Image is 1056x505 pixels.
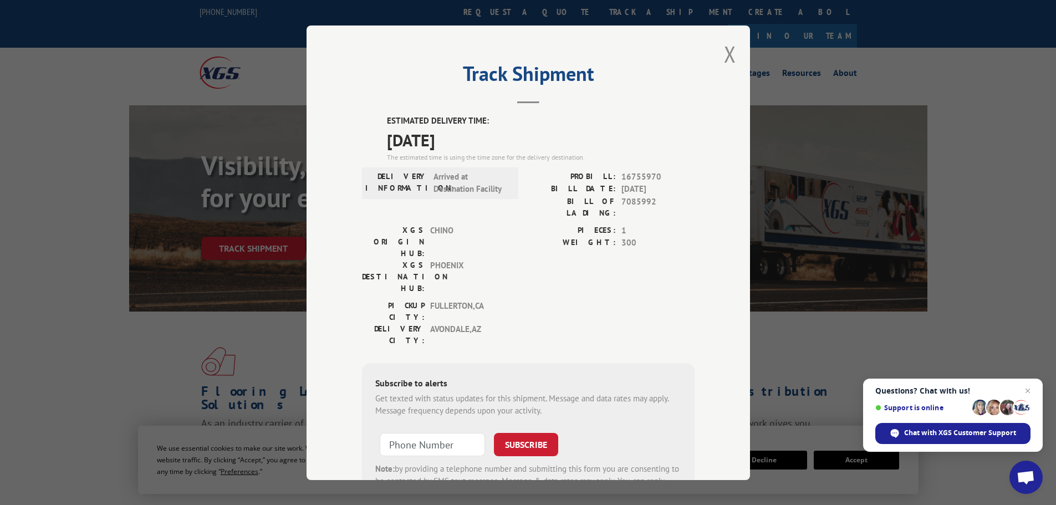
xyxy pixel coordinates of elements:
label: PIECES: [528,224,616,237]
strong: Note: [375,463,395,473]
span: Support is online [875,404,968,412]
div: by providing a telephone number and submitting this form you are consenting to be contacted by SM... [375,462,681,500]
span: Questions? Chat with us! [875,386,1031,395]
label: XGS ORIGIN HUB: [362,224,425,259]
label: ESTIMATED DELIVERY TIME: [387,115,695,127]
div: The estimated time is using the time zone for the delivery destination. [387,152,695,162]
div: Get texted with status updates for this shipment. Message and data rates may apply. Message frequ... [375,392,681,417]
button: SUBSCRIBE [494,432,558,456]
label: DELIVERY CITY: [362,323,425,346]
span: Close chat [1021,384,1034,397]
div: Chat with XGS Customer Support [875,423,1031,444]
span: Arrived at Destination Facility [433,170,508,195]
label: DELIVERY INFORMATION: [365,170,428,195]
label: BILL DATE: [528,183,616,196]
span: 16755970 [621,170,695,183]
input: Phone Number [380,432,485,456]
span: PHOENIX [430,259,505,294]
button: Close modal [724,39,736,69]
label: BILL OF LADING: [528,195,616,218]
div: Subscribe to alerts [375,376,681,392]
span: CHINO [430,224,505,259]
div: Open chat [1009,461,1043,494]
span: AVONDALE , AZ [430,323,505,346]
span: [DATE] [621,183,695,196]
label: XGS DESTINATION HUB: [362,259,425,294]
label: PICKUP CITY: [362,299,425,323]
span: 1 [621,224,695,237]
label: WEIGHT: [528,237,616,249]
h2: Track Shipment [362,66,695,87]
span: 7085992 [621,195,695,218]
span: 300 [621,237,695,249]
span: [DATE] [387,127,695,152]
span: Chat with XGS Customer Support [904,428,1016,438]
label: PROBILL: [528,170,616,183]
span: FULLERTON , CA [430,299,505,323]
